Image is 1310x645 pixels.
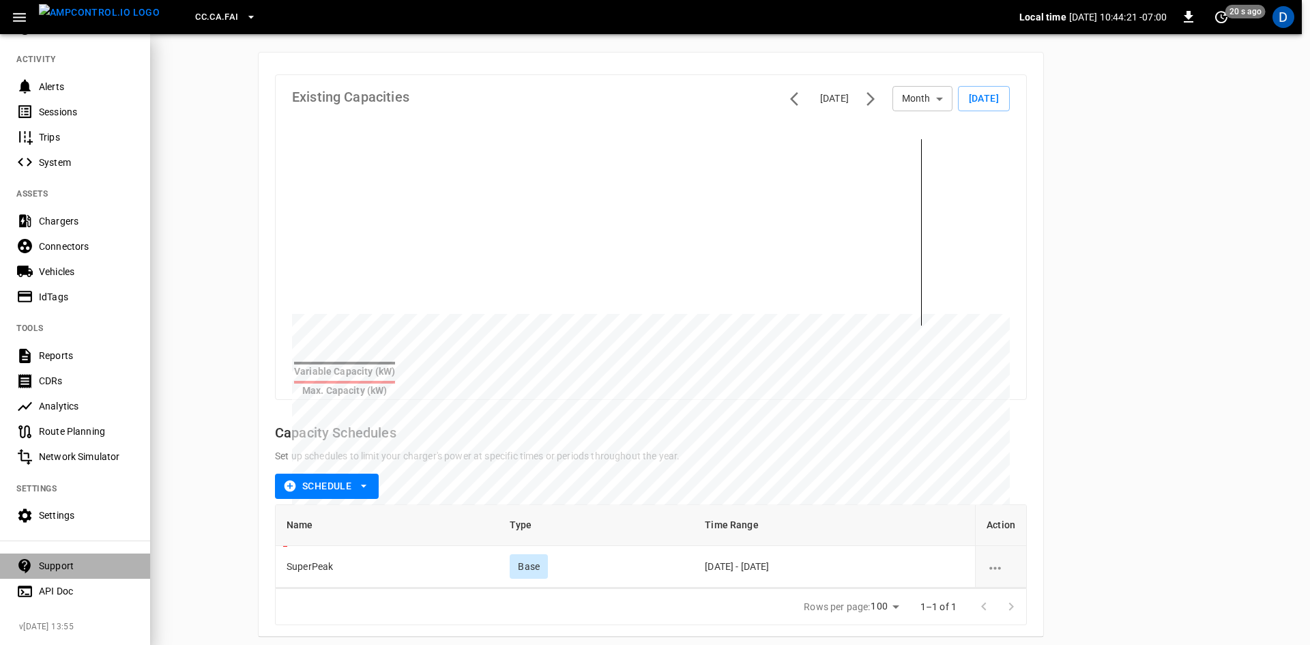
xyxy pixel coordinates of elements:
[39,156,134,169] div: System
[39,130,134,144] div: Trips
[39,374,134,388] div: CDRs
[39,80,134,94] div: Alerts
[39,265,134,278] div: Vehicles
[39,349,134,362] div: Reports
[39,4,160,21] img: ampcontrol.io logo
[1019,10,1066,24] p: Local time
[1225,5,1266,18] span: 20 s ago
[39,240,134,253] div: Connectors
[39,584,134,598] div: API Doc
[39,508,134,522] div: Settings
[1272,6,1294,28] div: profile-icon
[195,10,238,25] span: CC.CA.FAI
[39,425,134,438] div: Route Planning
[1069,10,1167,24] p: [DATE] 10:44:21 -07:00
[39,399,134,413] div: Analytics
[1210,6,1232,28] button: set refresh interval
[39,214,134,228] div: Chargers
[39,290,134,304] div: IdTags
[19,620,139,634] span: v [DATE] 13:55
[39,450,134,463] div: Network Simulator
[39,559,134,573] div: Support
[39,105,134,119] div: Sessions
